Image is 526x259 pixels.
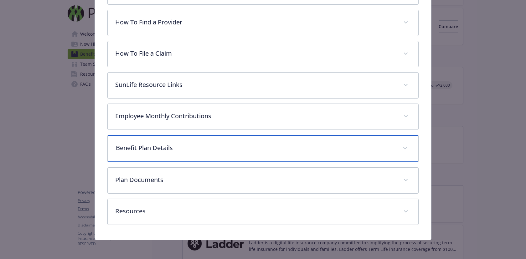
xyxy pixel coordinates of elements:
div: Resources [108,199,418,225]
div: How To Find a Provider [108,10,418,36]
p: How To Find a Provider [115,18,395,27]
div: Benefit Plan Details [108,135,418,162]
p: Benefit Plan Details [116,143,395,153]
p: SunLife Resource Links [115,80,395,89]
p: Plan Documents [115,175,395,185]
div: SunLife Resource Links [108,73,418,98]
div: How To File a Claim [108,41,418,67]
div: Employee Monthly Contributions [108,104,418,129]
p: Resources [115,206,395,216]
p: How To File a Claim [115,49,395,58]
p: Employee Monthly Contributions [115,111,395,121]
div: Plan Documents [108,168,418,193]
